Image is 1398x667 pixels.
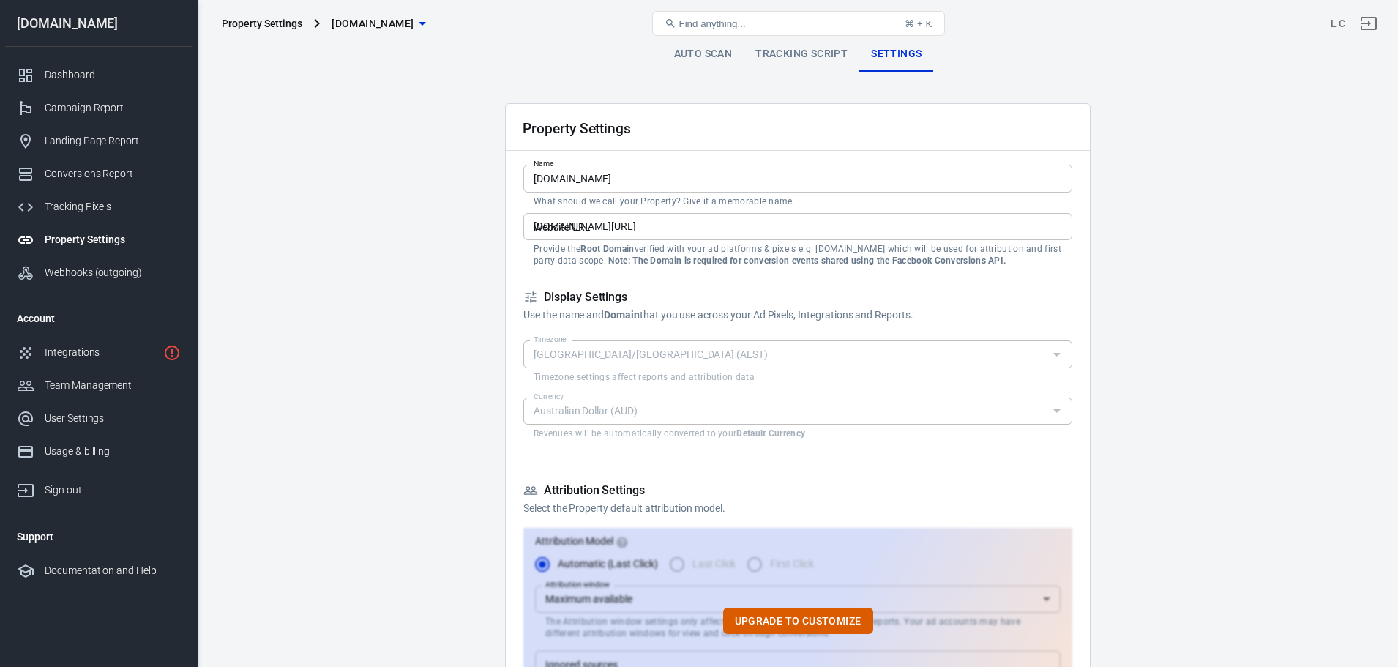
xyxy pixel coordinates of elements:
[45,378,181,393] div: Team Management
[45,444,181,459] div: Usage & billing
[662,37,744,72] a: Auto Scan
[534,391,564,402] label: Currency
[45,265,181,280] div: Webhooks (outgoing)
[45,67,181,83] div: Dashboard
[523,290,1072,305] h5: Display Settings
[5,301,192,336] li: Account
[45,232,181,247] div: Property Settings
[5,256,192,289] a: Webhooks (outgoing)
[5,157,192,190] a: Conversions Report
[1331,16,1345,31] div: Account id: D4JKF8u7
[5,369,192,402] a: Team Management
[523,308,1072,323] p: Use the name and that you use across your Ad Pixels, Integrations and Reports.
[1351,6,1386,41] a: Sign out
[523,213,1072,240] input: example.com
[528,402,1044,420] input: USD
[5,519,192,554] li: Support
[45,482,181,498] div: Sign out
[523,121,631,136] h2: Property Settings
[5,402,192,435] a: User Settings
[5,336,192,369] a: Integrations
[744,37,859,72] a: Tracking Script
[534,158,554,169] label: Name
[679,18,746,29] span: Find anything...
[332,15,414,33] span: treasurie.com
[45,411,181,426] div: User Settings
[723,608,873,635] button: Upgrade to customize
[534,195,1062,207] p: What should we call your Property? Give it a memorable name.
[523,501,1072,516] p: Select the Property default attribution model.
[905,18,932,29] div: ⌘ + K
[45,563,181,578] div: Documentation and Help
[534,334,567,345] label: Timezone
[859,37,933,72] a: Settings
[5,92,192,124] a: Campaign Report
[5,223,192,256] a: Property Settings
[45,166,181,182] div: Conversions Report
[534,243,1062,267] p: Provide the verified with your ad platforms & pixels e.g. [DOMAIN_NAME] which will be used for at...
[45,199,181,215] div: Tracking Pixels
[45,345,157,360] div: Integrations
[5,468,192,507] a: Sign out
[222,16,302,31] div: Property Settings
[5,190,192,223] a: Tracking Pixels
[45,133,181,149] div: Landing Page Report
[534,371,1062,383] p: Timezone settings affect reports and attribution data
[45,100,181,116] div: Campaign Report
[326,10,431,37] button: [DOMAIN_NAME]
[523,165,1072,192] input: Your Website Name
[528,345,1044,363] input: UTC
[5,59,192,92] a: Dashboard
[5,124,192,157] a: Landing Page Report
[652,11,945,36] button: Find anything...⌘ + K
[163,344,181,362] svg: 2 networks not verified yet
[545,579,610,590] label: Attribution window
[5,435,192,468] a: Usage & billing
[523,483,1072,499] h5: Attribution Settings
[534,428,1062,439] p: Revenues will be automatically converted to your .
[5,17,192,30] div: [DOMAIN_NAME]
[608,256,1006,266] strong: Note: The Domain is required for conversion events shared using the Facebook Conversions API.
[604,309,640,321] strong: Domain
[580,244,634,254] strong: Root Domain
[736,428,805,439] strong: Default Currency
